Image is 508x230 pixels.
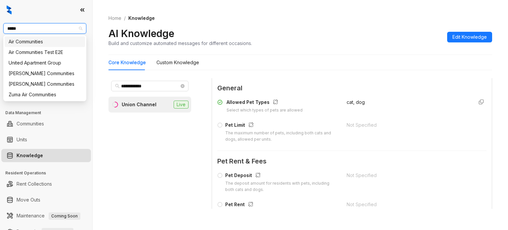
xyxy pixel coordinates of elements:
div: Pet Rent [225,201,339,209]
div: Not Specified [347,172,468,179]
img: logo [7,5,12,15]
div: Union Channel [122,101,156,108]
span: Coming Soon [49,212,80,220]
span: Pet Rent & Fees [217,156,487,166]
li: Collections [1,89,91,102]
div: Air Communities [5,36,85,47]
div: [PERSON_NAME] Communities [9,70,81,77]
div: Custom Knowledge [156,59,199,66]
div: Allowed Pet Types [227,99,303,107]
li: Move Outs [1,193,91,207]
div: Air Communities [9,38,81,45]
span: Live [174,101,189,109]
div: Select which types of pets are allowed [227,107,303,114]
div: Build and customize automated messages for different occasions. [108,40,252,47]
li: Leads [1,44,91,58]
li: / [124,15,126,22]
div: United Apartment Group [9,59,81,67]
a: Units [17,133,27,146]
span: Knowledge [128,15,155,21]
div: Villa Serena Communities [5,68,85,79]
div: Core Knowledge [108,59,146,66]
li: Communities [1,117,91,130]
span: cat, dog [347,99,365,105]
h3: Resident Operations [5,170,92,176]
a: Home [107,15,123,22]
li: Rent Collections [1,177,91,191]
div: Pet Limit [225,121,339,130]
span: close-circle [181,84,185,88]
div: Villa Serena Communities [5,79,85,89]
div: Zuma Air Communities [9,91,81,98]
div: United Apartment Group [5,58,85,68]
div: The deposit amount for residents with pets, including both cats and dogs. [225,180,339,193]
div: Air Communities Test E2E [5,47,85,58]
li: Maintenance [1,209,91,222]
button: Edit Knowledge [447,32,492,42]
a: Communities [17,117,44,130]
a: Rent Collections [17,177,52,191]
div: Not Specified [347,121,468,129]
li: Units [1,133,91,146]
span: General [217,83,487,93]
h3: Data Management [5,110,92,116]
div: Zuma Air Communities [5,89,85,100]
div: The maximum number of pets, including both cats and dogs, allowed per units. [225,130,339,143]
span: search [115,84,120,88]
div: Air Communities Test E2E [9,49,81,56]
li: Knowledge [1,149,91,162]
h2: AI Knowledge [108,27,174,40]
div: [PERSON_NAME] Communities [9,80,81,88]
span: Edit Knowledge [452,33,487,41]
a: Move Outs [17,193,40,207]
li: Leasing [1,73,91,86]
a: Knowledge [17,149,43,162]
div: Pet Deposit [225,172,339,180]
div: Not Specified [347,201,468,208]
